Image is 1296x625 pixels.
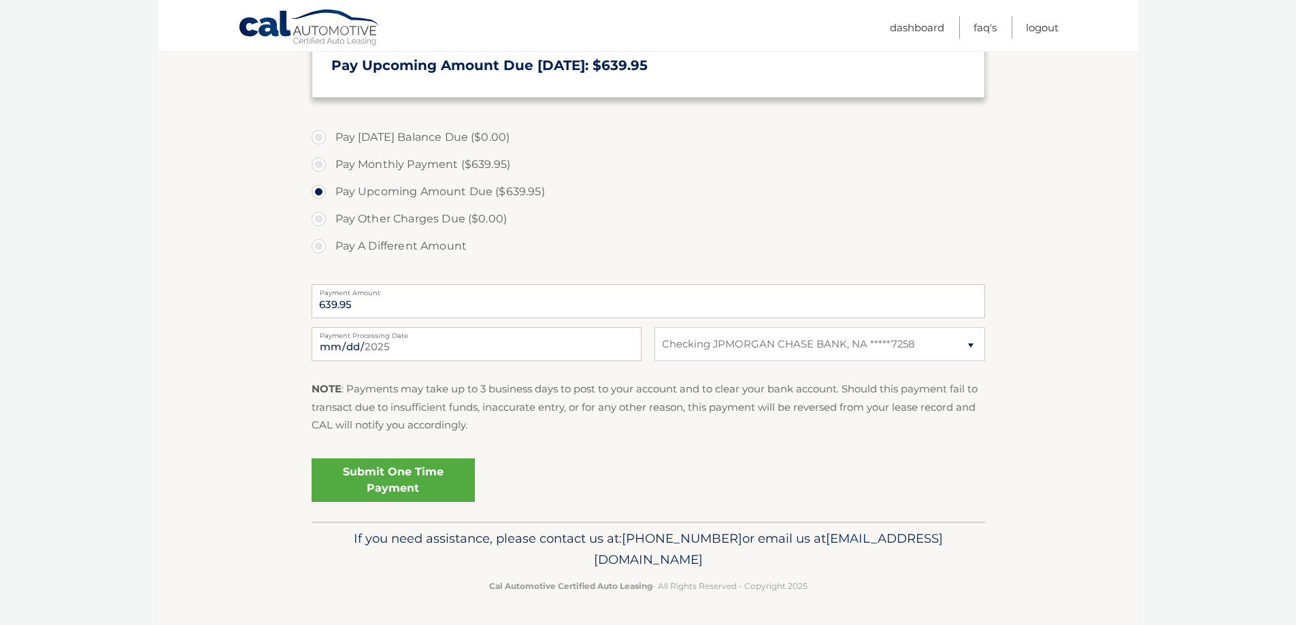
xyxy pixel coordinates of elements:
[312,178,985,205] label: Pay Upcoming Amount Due ($639.95)
[312,124,985,151] label: Pay [DATE] Balance Due ($0.00)
[489,581,652,591] strong: Cal Automotive Certified Auto Leasing
[312,284,985,295] label: Payment Amount
[320,528,976,571] p: If you need assistance, please contact us at: or email us at
[320,579,976,593] p: - All Rights Reserved - Copyright 2025
[331,57,965,74] h3: Pay Upcoming Amount Due [DATE]: $639.95
[1026,16,1059,39] a: Logout
[974,16,997,39] a: FAQ's
[312,327,642,361] input: Payment Date
[312,151,985,178] label: Pay Monthly Payment ($639.95)
[312,382,342,395] strong: NOTE
[312,205,985,233] label: Pay Other Charges Due ($0.00)
[312,327,642,338] label: Payment Processing Date
[312,233,985,260] label: Pay A Different Amount
[890,16,944,39] a: Dashboard
[622,530,742,546] span: [PHONE_NUMBER]
[312,458,475,502] a: Submit One Time Payment
[238,9,381,48] a: Cal Automotive
[312,284,985,318] input: Payment Amount
[312,380,985,434] p: : Payments may take up to 3 business days to post to your account and to clear your bank account....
